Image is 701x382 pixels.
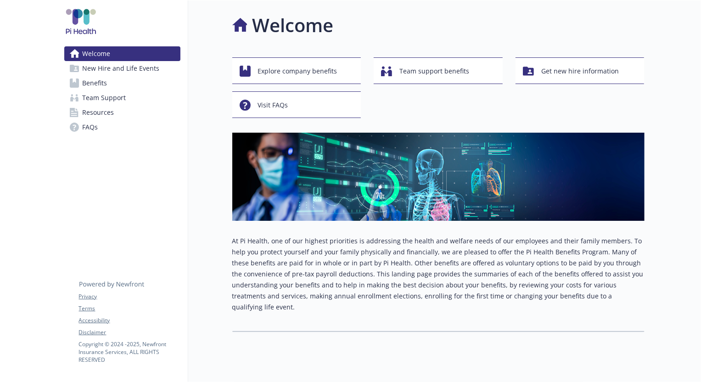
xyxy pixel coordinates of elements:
span: Welcome [83,46,111,61]
button: Explore company benefits [232,57,361,84]
span: Team Support [83,90,126,105]
p: Copyright © 2024 - 2025 , Newfront Insurance Services, ALL RIGHTS RESERVED [79,340,180,364]
a: FAQs [64,120,180,135]
h1: Welcome [252,11,334,39]
p: At Pi Health, one of our highest priorities is addressing the health and welfare needs of our emp... [232,236,645,313]
span: Resources [83,105,114,120]
img: overview page banner [232,133,645,221]
span: Get new hire information [541,62,619,80]
a: Resources [64,105,180,120]
a: Terms [79,304,180,313]
button: Team support benefits [374,57,503,84]
a: Team Support [64,90,180,105]
button: Get new hire information [516,57,645,84]
span: Benefits [83,76,107,90]
button: Visit FAQs [232,91,361,118]
a: Welcome [64,46,180,61]
a: Benefits [64,76,180,90]
span: Explore company benefits [258,62,337,80]
a: New Hire and Life Events [64,61,180,76]
span: New Hire and Life Events [83,61,160,76]
span: Visit FAQs [258,96,288,114]
span: Team support benefits [399,62,469,80]
span: FAQs [83,120,98,135]
a: Disclaimer [79,328,180,337]
a: Privacy [79,292,180,301]
a: Accessibility [79,316,180,325]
